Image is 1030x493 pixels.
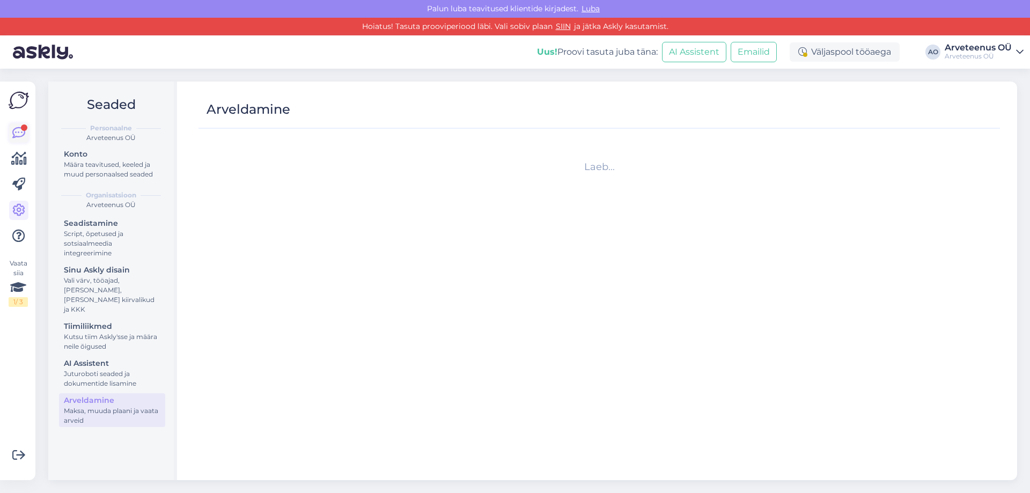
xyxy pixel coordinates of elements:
a: SeadistamineScript, õpetused ja sotsiaalmeedia integreerimine [59,216,165,260]
div: Kutsu tiim Askly'sse ja määra neile õigused [64,332,160,351]
div: Vaata siia [9,259,28,307]
div: Arveteenus OÜ [57,200,165,210]
div: Juturoboti seaded ja dokumentide lisamine [64,369,160,388]
div: Arveteenus OÜ [945,52,1012,61]
div: Vali värv, tööajad, [PERSON_NAME], [PERSON_NAME] kiirvalikud ja KKK [64,276,160,314]
div: Arveteenus OÜ [57,133,165,143]
div: Arveldamine [207,99,290,120]
a: AI AssistentJuturoboti seaded ja dokumentide lisamine [59,356,165,390]
a: TiimiliikmedKutsu tiim Askly'sse ja määra neile õigused [59,319,165,353]
div: AI Assistent [64,358,160,369]
div: Sinu Askly disain [64,264,160,276]
div: Arveldamine [64,395,160,406]
button: Emailid [731,42,777,62]
div: Tiimiliikmed [64,321,160,332]
div: Script, õpetused ja sotsiaalmeedia integreerimine [64,229,160,258]
div: Väljaspool tööaega [790,42,900,62]
div: AO [925,45,940,60]
a: Sinu Askly disainVali värv, tööajad, [PERSON_NAME], [PERSON_NAME] kiirvalikud ja KKK [59,263,165,316]
div: Maksa, muuda plaani ja vaata arveid [64,406,160,425]
div: 1 / 3 [9,297,28,307]
div: Määra teavitused, keeled ja muud personaalsed seaded [64,160,160,179]
b: Personaalne [90,123,132,133]
a: KontoMäära teavitused, keeled ja muud personaalsed seaded [59,147,165,181]
a: Arveteenus OÜArveteenus OÜ [945,43,1024,61]
div: Seadistamine [64,218,160,229]
div: Konto [64,149,160,160]
div: Proovi tasuta juba täna: [537,46,658,58]
button: AI Assistent [662,42,726,62]
b: Organisatsioon [86,190,136,200]
div: Arveteenus OÜ [945,43,1012,52]
div: Laeb... [203,160,996,174]
h2: Seaded [57,94,165,115]
a: ArveldamineMaksa, muuda plaani ja vaata arveid [59,393,165,427]
a: SIIN [553,21,574,31]
img: Askly Logo [9,90,29,111]
b: Uus! [537,47,557,57]
span: Luba [578,4,603,13]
